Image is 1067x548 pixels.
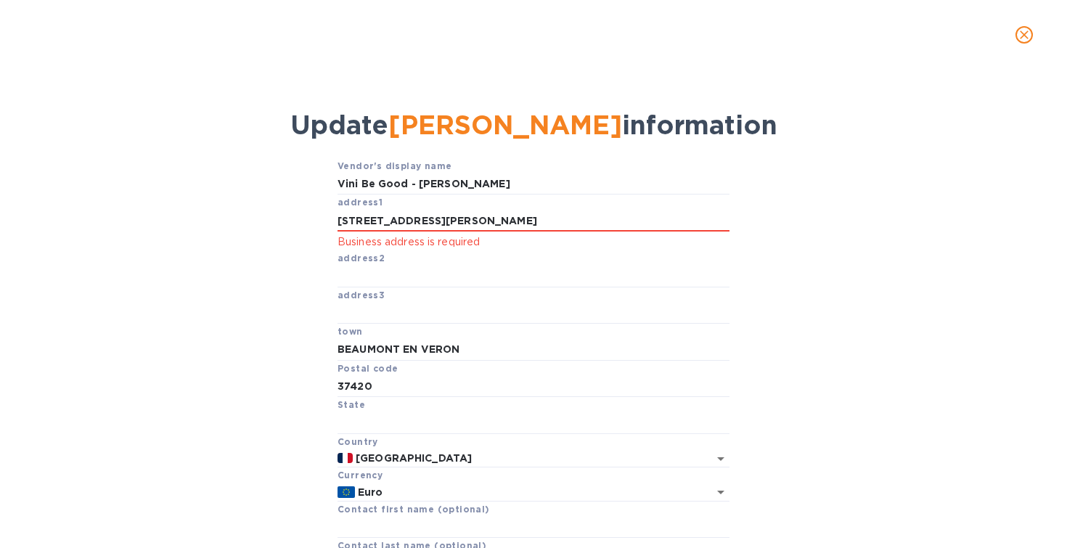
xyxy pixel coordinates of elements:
b: Currency [338,470,383,480]
b: Country [338,436,378,447]
b: Contact first name (optional) [338,504,490,515]
b: town [338,326,363,337]
b: address1 [338,197,383,208]
b: Vendor's display name [338,160,451,171]
b: Postal code [338,363,398,374]
b: State [338,399,365,410]
b: address2 [338,253,385,263]
b: address3 [338,290,385,300]
span: Update information [290,109,777,141]
button: Open [711,449,731,469]
button: close [1007,17,1042,52]
p: Business address is required [338,234,729,250]
span: [PERSON_NAME] [388,109,622,141]
img: FR [338,453,353,463]
button: Open [711,482,731,502]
